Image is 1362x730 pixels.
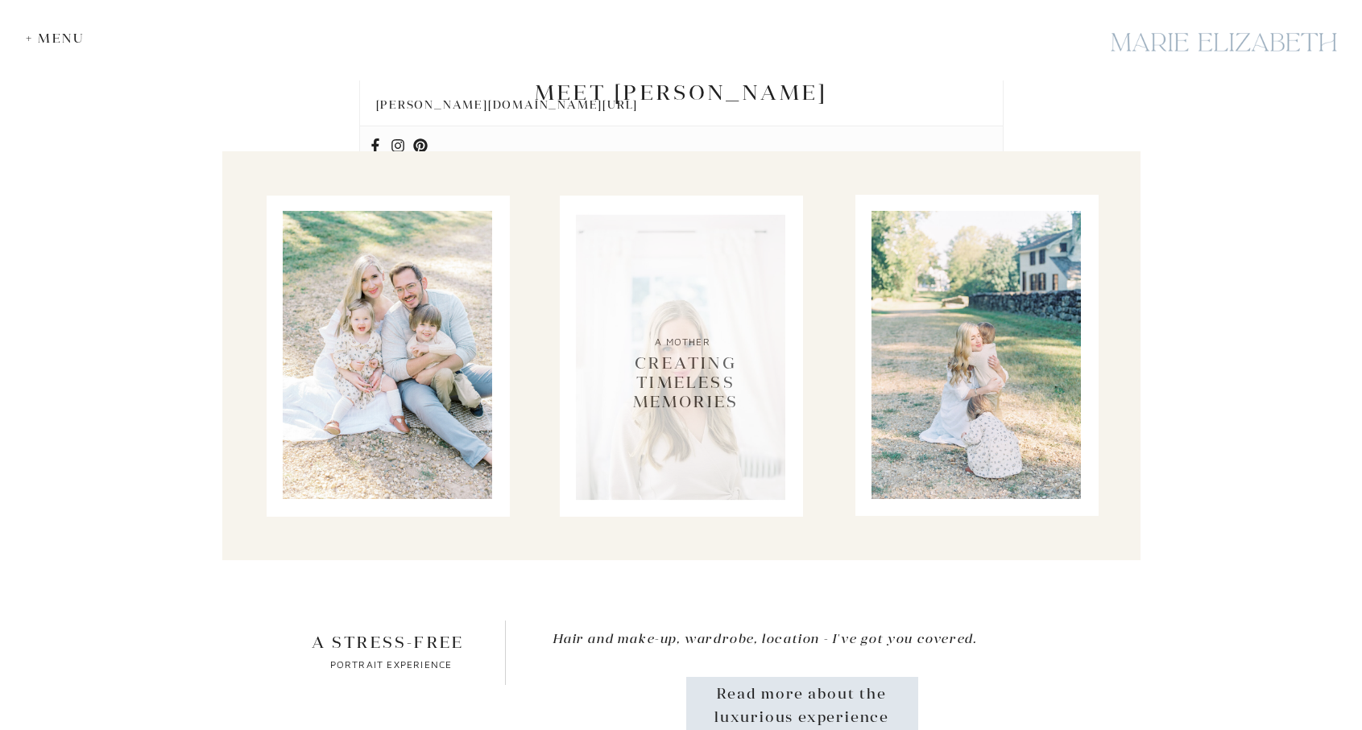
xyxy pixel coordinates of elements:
a: Read more about the luxurious experience [708,683,896,726]
a: Instagram [391,138,405,155]
p: Hair and make-up, wardrobe, location - I've got you covered. [553,627,1044,654]
h3: Meet [PERSON_NAME] [512,80,850,105]
a: Facebook [368,138,383,155]
p: portrait experience [319,657,464,674]
div: + Menu [26,31,93,46]
a: [PERSON_NAME][DOMAIN_NAME][URL] [376,97,639,112]
a: Pinterest [413,138,428,155]
p: A stress-free [307,633,470,655]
